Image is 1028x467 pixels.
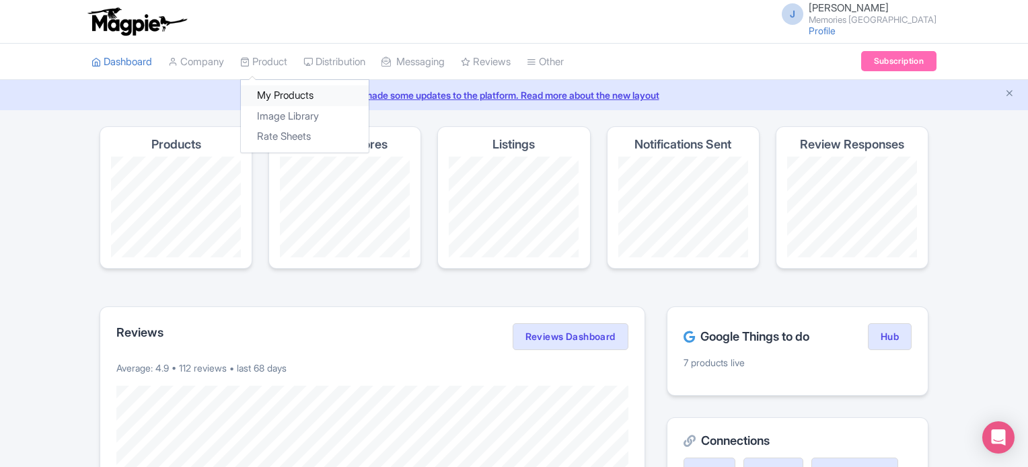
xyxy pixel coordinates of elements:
h4: Listings [492,138,535,151]
a: Hub [868,323,912,350]
small: Memories [GEOGRAPHIC_DATA] [809,15,937,24]
a: J [PERSON_NAME] Memories [GEOGRAPHIC_DATA] [774,3,937,24]
a: Reviews [461,44,511,81]
h4: Products [151,138,201,151]
a: Rate Sheets [241,126,369,147]
p: 7 products live [684,355,912,370]
a: Reviews Dashboard [513,323,628,350]
p: Average: 4.9 • 112 reviews • last 68 days [116,361,628,375]
h4: Review Responses [800,138,904,151]
a: Profile [809,25,836,36]
a: My Products [241,85,369,106]
div: Open Intercom Messenger [982,421,1015,454]
a: Messaging [381,44,445,81]
span: J [782,3,803,25]
a: Company [168,44,224,81]
a: Dashboard [91,44,152,81]
a: Image Library [241,106,369,127]
a: Product [240,44,287,81]
h2: Google Things to do [684,330,809,343]
a: Subscription [861,51,937,71]
button: Close announcement [1004,87,1015,102]
img: logo-ab69f6fb50320c5b225c76a69d11143b.png [85,7,189,36]
span: [PERSON_NAME] [809,1,889,14]
h4: Notifications Sent [634,138,731,151]
h2: Connections [684,434,912,448]
a: Other [527,44,564,81]
a: Distribution [303,44,365,81]
a: We made some updates to the platform. Read more about the new layout [8,88,1020,102]
h2: Reviews [116,326,163,339]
